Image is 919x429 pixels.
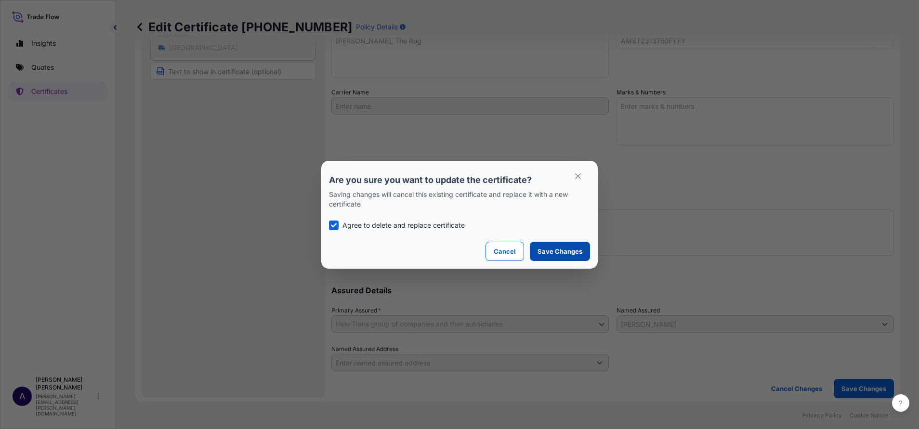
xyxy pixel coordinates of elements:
[538,247,582,256] p: Save Changes
[494,247,516,256] p: Cancel
[486,242,524,261] button: Cancel
[329,174,590,186] p: Are you sure you want to update the certificate?
[329,190,590,209] p: Saving changes will cancel this existing certificate and replace it with a new certificate
[342,221,465,230] p: Agree to delete and replace certificate
[530,242,590,261] button: Save Changes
